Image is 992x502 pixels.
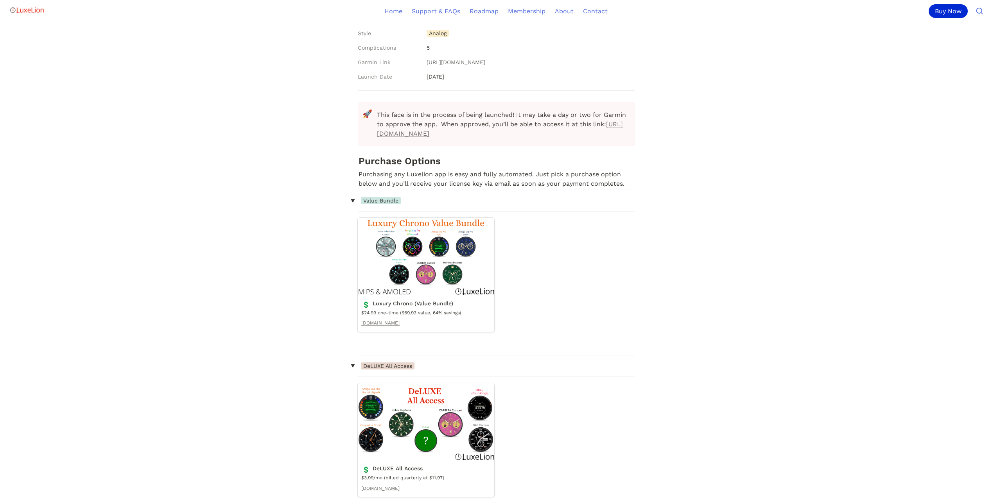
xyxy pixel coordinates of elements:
[358,154,635,169] h2: Purchase Options
[358,169,635,190] p: Purchasing any Luxelion app is easy and fully automated. Just pick a purchase option below and yo...
[377,120,623,137] a: [URL][DOMAIN_NAME]
[358,218,494,332] a: Luxury Chrono (Value Bundle)
[361,197,401,204] span: Value Bundle
[358,73,392,81] span: Launch Date
[361,319,400,327] a: [DOMAIN_NAME]
[9,2,45,18] img: Logo
[362,109,372,118] span: 🚀
[376,109,628,140] p: This face is in the process of being launched! It may take a day or two for Garmin to approve the...
[358,44,396,52] span: Complications
[358,383,494,497] a: DeLUXE All Access
[427,57,485,67] a: [URL][DOMAIN_NAME]
[423,41,635,55] div: 5
[427,30,449,37] span: Analog
[346,197,359,204] span: ‣
[929,4,971,18] a: Buy Now
[358,58,391,66] span: Garmin Link
[929,4,968,18] div: Buy Now
[361,485,400,492] a: [DOMAIN_NAME]
[346,362,359,369] span: ‣
[427,72,444,81] span: [DATE]
[361,362,414,369] span: DeLUXE All Access
[358,29,371,38] span: Style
